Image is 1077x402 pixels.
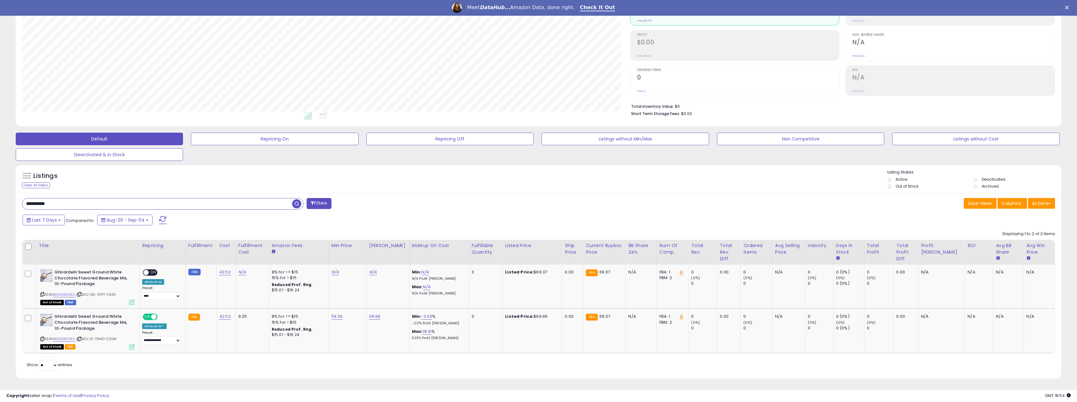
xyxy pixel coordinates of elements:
[565,269,578,275] div: 0.00
[852,33,1055,37] span: Avg. Buybox Share
[852,19,865,23] small: Prev: N/A
[366,133,534,145] button: Repricing Off
[637,54,652,58] small: Prev: $0.00
[586,242,623,256] div: Current Buybox Price
[272,275,324,281] div: 15% for > $15
[81,393,109,399] a: Privacy Policy
[808,314,833,319] div: 0
[219,269,231,275] a: 42.52
[412,291,464,296] p: N/A Profit [PERSON_NAME]
[565,242,580,256] div: Ship Price
[867,242,891,256] div: Total Profit
[16,133,183,145] button: Default
[637,69,839,72] span: Ordered Items
[369,313,380,320] a: 69.99
[505,269,557,275] div: $69.37
[892,133,1059,145] button: Listings without Cost
[412,329,464,340] div: %
[659,242,686,256] div: Num of Comp.
[22,182,50,188] div: Clear All Filters
[996,242,1021,256] div: Avg BB Share
[1026,314,1050,319] div: N/A
[921,242,962,256] div: Profit [PERSON_NAME]
[637,19,652,23] small: Prev: $0.00
[1026,256,1030,261] small: Avg Win Price.
[659,314,684,319] div: FBA: 1
[412,313,421,319] b: Min:
[659,269,684,275] div: FBA: 1
[1002,200,1021,207] span: Columns
[219,242,233,249] div: Cost
[6,393,109,399] div: seller snap | |
[982,177,1005,182] label: Deactivated
[53,336,75,342] a: B001G604XU
[505,269,534,275] b: Listed Price:
[580,4,615,11] a: Check It Out
[996,269,1019,275] div: N/A
[238,242,266,256] div: Fulfillment Cost
[808,281,833,286] div: 0
[896,314,913,319] div: 0.00
[743,281,772,286] div: 0
[412,242,466,249] div: Markup on Cost
[887,169,1061,175] p: Listing States:
[272,282,313,287] b: Reduced Prof. Rng.
[76,336,116,341] span: | SKU: IE-7NHD-Z2VM
[896,184,919,189] label: Out of Stock
[691,269,717,275] div: 0
[836,256,840,261] small: Days In Stock.
[808,269,833,275] div: 0
[40,344,64,350] span: All listings that are currently out of stock and unavailable for purchase on Amazon
[142,242,183,249] div: Repricing
[412,314,464,325] div: %
[599,313,610,319] span: 69.37
[867,320,876,325] small: (0%)
[142,279,164,285] div: Amazon AI
[53,292,75,297] a: B001G604XU
[331,269,339,275] a: N/A
[54,314,131,333] b: Ghirardelli Sweet Ground White Chocolate Flavored Beverage Mix, 10-Pound Package
[808,320,817,325] small: (0%)
[836,242,862,256] div: Days In Stock
[331,242,364,249] div: Min Price
[867,314,894,319] div: 0
[867,269,894,275] div: 0
[743,275,752,280] small: (0%)
[631,111,680,116] b: Short Term Storage Fees:
[188,269,201,275] small: FBM
[743,325,772,331] div: 0
[157,314,167,320] span: OFF
[65,300,76,305] span: FBM
[628,269,652,275] div: N/A
[852,74,1055,82] h2: N/A
[452,3,462,13] img: Profile image for Georgie
[852,69,1055,72] span: ROI
[1065,6,1071,9] div: Close
[107,217,145,223] span: Aug-29 - Sep-04
[637,33,839,37] span: Profit
[628,314,652,319] div: N/A
[143,314,151,320] span: ON
[16,148,183,161] button: Deactivated & In Stock
[1026,269,1050,275] div: N/A
[717,133,884,145] button: Non Competitive
[272,269,324,275] div: 8% for <= $15
[775,269,800,275] div: N/A
[142,286,181,300] div: Preset:
[867,281,894,286] div: 0
[808,325,833,331] div: 0
[238,314,264,319] div: 9.25
[681,111,692,117] span: $0.00
[996,314,1019,319] div: N/A
[867,325,894,331] div: 0
[272,320,324,325] div: 15% for > $15
[836,314,864,319] div: 0 (0%)
[775,242,802,256] div: Avg Selling Price
[272,332,324,338] div: $15.01 - $16.24
[33,172,58,180] h5: Listings
[97,215,153,225] button: Aug-29 - Sep-04
[40,314,53,326] img: 41pNWl84l9L._SL40_.jpg
[421,313,432,320] a: -3.03
[996,256,1000,261] small: Avg BB Share.
[836,325,864,331] div: 0 (0%)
